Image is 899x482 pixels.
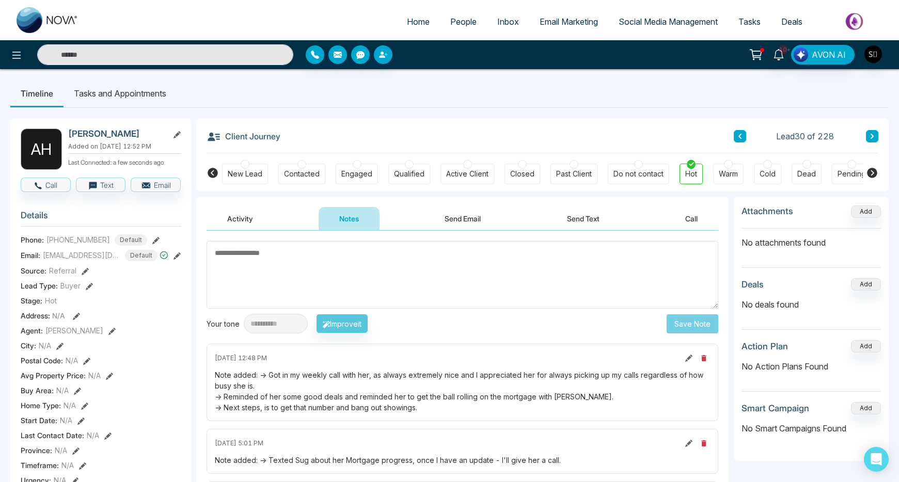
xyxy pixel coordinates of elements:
span: Source: [21,265,46,276]
span: Email: [21,250,40,261]
span: 10+ [779,45,788,54]
p: No attachments found [742,229,881,249]
span: Buy Area : [21,385,54,396]
li: Tasks and Appointments [64,79,177,107]
a: People [440,12,487,31]
span: N/A [52,311,65,320]
a: 10+ [766,45,791,63]
button: Add [851,340,881,352]
div: Do not contact [613,169,664,179]
h3: Action Plan [742,341,788,351]
a: Social Media Management [608,12,728,31]
p: No Smart Campaigns Found [742,422,881,435]
span: Deals [781,17,802,27]
div: Note added: -> Got in my weekly call with her, as always extremely nice and I appreciated her for... [215,369,710,413]
span: Stage: [21,295,42,306]
span: Province : [21,445,52,456]
p: No deals found [742,298,881,311]
div: Past Client [556,169,592,179]
a: Email Marketing [529,12,608,31]
span: [DATE] 5:01 PM [215,439,263,448]
div: Open Intercom Messenger [864,447,889,472]
span: Timeframe : [21,460,59,471]
div: Engaged [341,169,372,179]
button: AVON AI [791,45,855,65]
span: Lead 30 of 228 [776,130,834,142]
p: No Action Plans Found [742,360,881,373]
span: N/A [66,355,78,366]
div: Note added: -> Texted Sug about her Mortgage progress, once I have an update - I'll give her a call. [215,455,710,465]
span: N/A [88,370,101,381]
span: Email Marketing [540,17,598,27]
div: Active Client [446,169,488,179]
p: Last Connected: a few seconds ago [68,156,181,167]
button: Call [665,207,718,230]
div: Closed [510,169,534,179]
h3: Smart Campaign [742,403,809,413]
img: Nova CRM Logo [17,7,78,33]
button: Add [851,402,881,414]
a: Home [397,12,440,31]
span: Phone: [21,234,44,245]
span: Referral [49,265,76,276]
span: Default [115,234,147,246]
div: Cold [760,169,776,179]
span: Inbox [497,17,519,27]
img: Market-place.gif [818,10,893,33]
div: Contacted [284,169,320,179]
div: A H [21,128,62,170]
img: Lead Flow [794,47,808,62]
h3: Deals [742,279,764,290]
button: Call [21,178,71,192]
span: [DATE] 12:48 PM [215,354,267,363]
span: Avg Property Price : [21,370,86,381]
button: Save Note [667,314,718,333]
button: Send Email [424,207,501,230]
a: Inbox [487,12,529,31]
span: Last Contact Date : [21,430,84,441]
div: Warm [719,169,738,179]
h3: Attachments [742,206,793,216]
span: Home [407,17,430,27]
span: People [450,17,477,27]
div: Dead [797,169,816,179]
button: Send Text [546,207,620,230]
span: [PHONE_NUMBER] [46,234,110,245]
button: Text [76,178,126,192]
span: [PERSON_NAME] [45,325,103,336]
img: User Avatar [864,45,882,63]
a: Tasks [728,12,771,31]
button: Email [131,178,181,192]
span: [EMAIL_ADDRESS][DOMAIN_NAME] [43,250,120,261]
span: Default [125,250,157,261]
div: Pending [838,169,866,179]
span: Lead Type: [21,280,58,291]
span: N/A [87,430,99,441]
div: Your tone [207,318,244,329]
div: Hot [685,169,697,179]
span: Add [851,206,881,215]
span: Social Media Management [619,17,718,27]
h3: Details [21,210,181,226]
div: New Lead [228,169,262,179]
button: Activity [207,207,274,230]
span: Postal Code : [21,355,63,366]
span: N/A [61,460,74,471]
span: N/A [55,445,67,456]
span: N/A [60,415,72,426]
button: Add [851,278,881,291]
a: Deals [771,12,813,31]
span: Buyer [60,280,81,291]
span: Agent: [21,325,43,336]
li: Timeline [10,79,64,107]
span: N/A [56,385,69,396]
button: Notes [319,207,380,230]
span: City : [21,340,36,351]
span: Home Type : [21,400,61,411]
button: Add [851,205,881,218]
span: AVON AI [812,49,846,61]
span: Address: [21,310,65,321]
span: N/A [64,400,76,411]
h3: Client Journey [207,128,280,144]
div: Qualified [394,169,424,179]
